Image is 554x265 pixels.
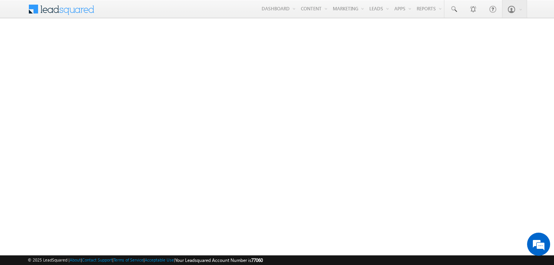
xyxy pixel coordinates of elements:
[28,257,263,264] span: © 2025 LeadSquared | | | | |
[175,257,263,263] span: Your Leadsquared Account Number is
[82,257,112,262] a: Contact Support
[145,257,174,262] a: Acceptable Use
[70,257,81,262] a: About
[113,257,144,262] a: Terms of Service
[251,257,263,263] span: 77060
